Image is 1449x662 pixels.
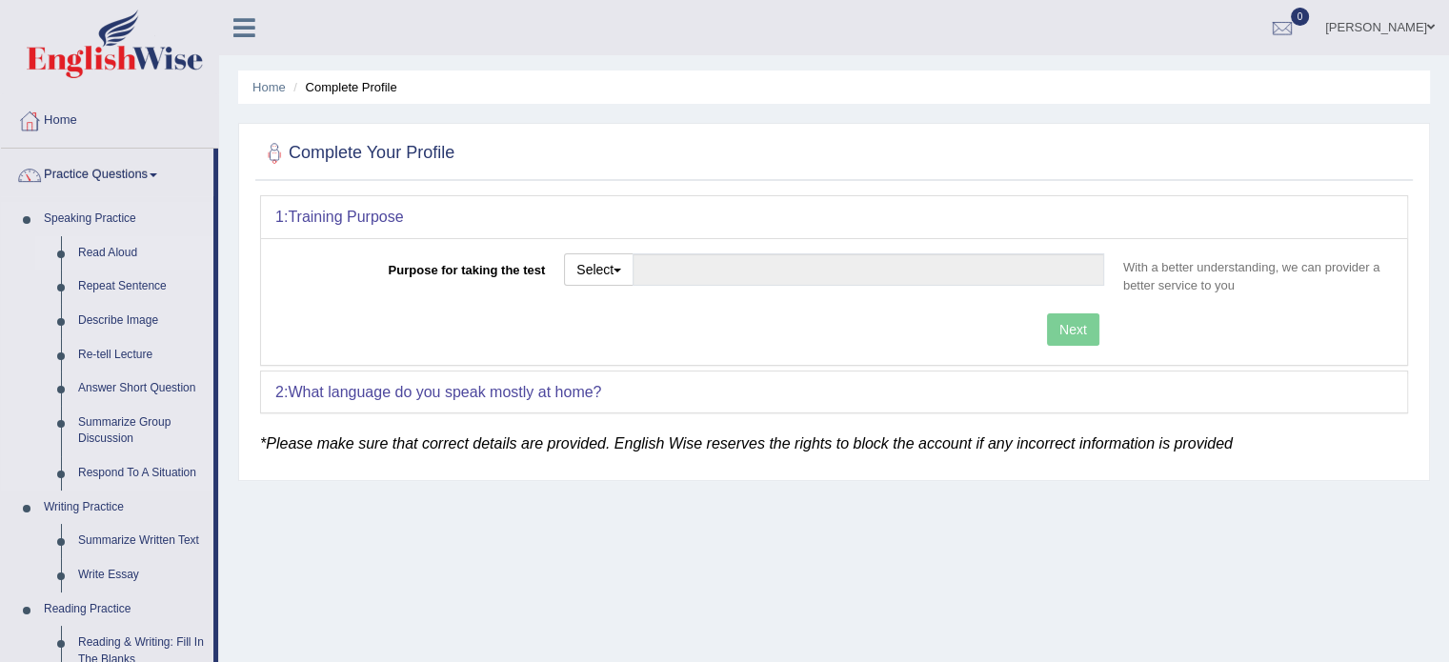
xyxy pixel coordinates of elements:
[275,253,554,279] label: Purpose for taking the test
[35,592,213,627] a: Reading Practice
[70,371,213,406] a: Answer Short Question
[288,384,601,400] b: What language do you speak mostly at home?
[70,236,213,271] a: Read Aloud
[252,80,286,94] a: Home
[289,78,396,96] li: Complete Profile
[1291,8,1310,26] span: 0
[1114,258,1393,294] p: With a better understanding, we can provider a better service to you
[1,94,218,142] a: Home
[1,149,213,196] a: Practice Questions
[70,270,213,304] a: Repeat Sentence
[70,406,213,456] a: Summarize Group Discussion
[260,139,454,168] h2: Complete Your Profile
[70,456,213,491] a: Respond To A Situation
[35,202,213,236] a: Speaking Practice
[260,435,1233,451] em: *Please make sure that correct details are provided. English Wise reserves the rights to block th...
[261,196,1407,238] div: 1:
[564,253,634,286] button: Select
[35,491,213,525] a: Writing Practice
[70,524,213,558] a: Summarize Written Text
[70,558,213,592] a: Write Essay
[70,304,213,338] a: Describe Image
[261,371,1407,413] div: 2:
[288,209,403,225] b: Training Purpose
[70,338,213,372] a: Re-tell Lecture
